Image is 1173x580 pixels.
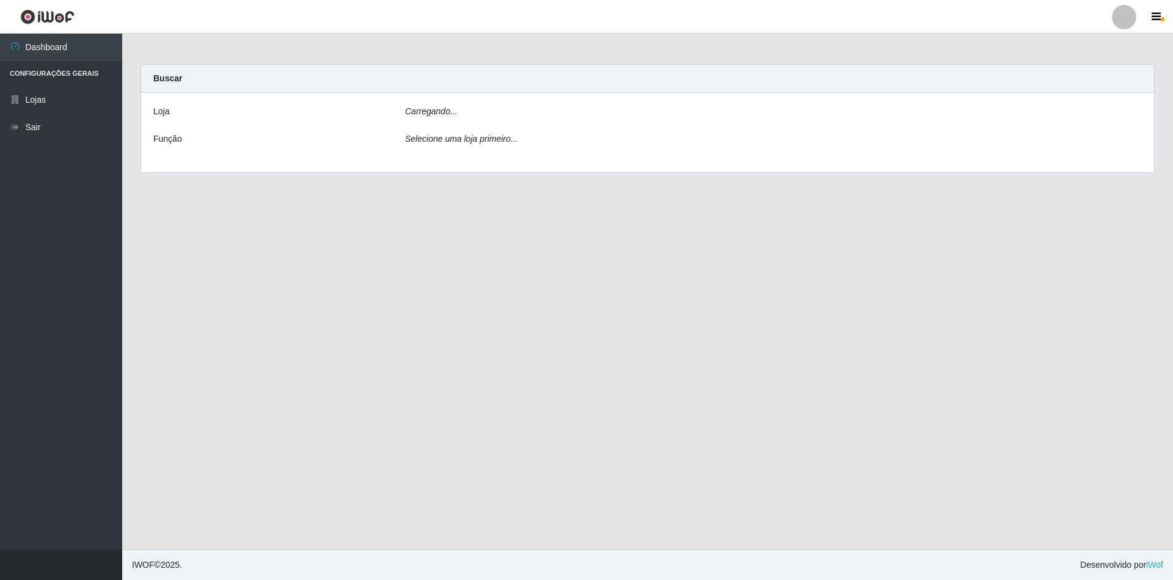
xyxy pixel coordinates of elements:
a: iWof [1146,560,1163,570]
span: © 2025 . [132,559,182,571]
label: Loja [153,105,169,118]
i: Selecione uma loja primeiro... [405,134,517,144]
img: CoreUI Logo [20,9,75,24]
span: Desenvolvido por [1080,559,1163,571]
strong: Buscar [153,73,182,83]
span: IWOF [132,560,155,570]
label: Função [153,133,182,145]
i: Carregando... [405,106,458,116]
